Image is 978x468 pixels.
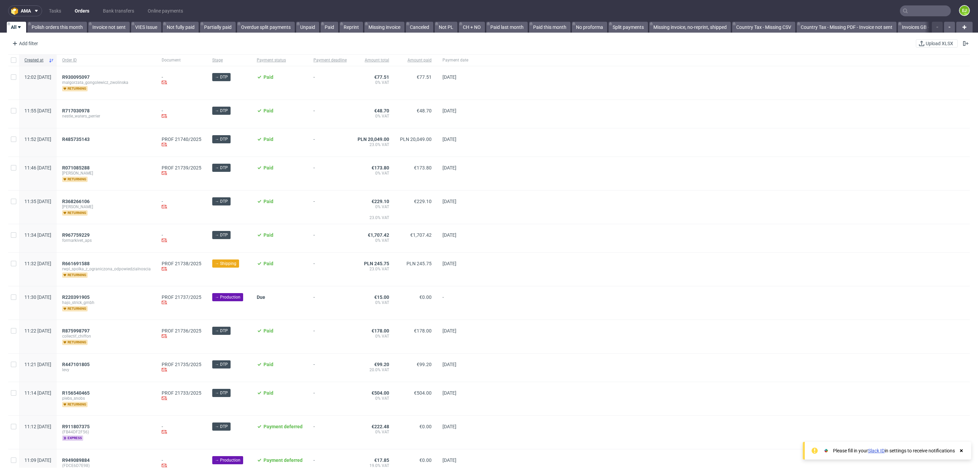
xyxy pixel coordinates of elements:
[442,424,456,429] span: [DATE]
[898,22,978,33] a: Invoices GB - Missing Spreadsheet
[414,199,432,204] span: €229.10
[62,199,90,204] span: R368266106
[264,74,273,80] span: Paid
[823,447,830,454] img: Slack
[24,294,51,300] span: 11:30 [DATE]
[62,457,91,463] a: R949089884
[162,57,201,63] span: Document
[442,108,456,113] span: [DATE]
[237,22,295,33] a: Overdue split payments
[960,6,969,15] figcaption: EJ
[62,204,151,210] span: [PERSON_NAME]
[162,390,201,396] a: PROF 21733/2025
[372,328,389,334] span: €178.00
[414,390,432,396] span: €504.00
[24,199,51,204] span: 11:35 [DATE]
[62,238,151,243] span: formarkivet_aps
[24,261,51,266] span: 11:32 [DATE]
[62,137,91,142] a: R485735143
[358,266,389,272] span: 23.0% VAT
[162,199,201,211] div: -
[62,334,151,339] span: collectif_chiffon
[62,165,90,170] span: R071085288
[24,390,51,396] span: 11:14 [DATE]
[313,424,347,441] span: -
[372,390,389,396] span: €504.00
[340,22,363,33] a: Reprint
[442,261,456,266] span: [DATE]
[372,165,389,170] span: €173.80
[62,328,90,334] span: R875998797
[215,328,228,334] span: → DTP
[62,435,83,441] span: express
[200,22,236,33] a: Partially paid
[62,261,90,266] span: R661691588
[62,457,90,463] span: R949089884
[62,396,151,401] span: plebs_snobs
[215,390,228,396] span: → DTP
[264,390,273,396] span: Paid
[88,22,130,33] a: Invoice not sent
[358,170,389,176] span: 0% VAT
[374,74,389,80] span: €77.51
[358,80,389,85] span: 0% VAT
[62,170,151,176] span: [PERSON_NAME]
[162,137,201,142] a: PROF 21740/2025
[313,74,347,91] span: -
[264,232,273,238] span: Paid
[417,74,432,80] span: €77.51
[732,22,795,33] a: Country Tax - Missing CSV
[442,137,456,142] span: [DATE]
[435,22,457,33] a: Not PL
[313,362,347,374] span: -
[215,457,240,463] span: → Production
[24,165,51,170] span: 11:46 [DATE]
[62,424,91,429] a: R911807375
[62,367,151,373] span: levy
[264,108,273,113] span: Paid
[358,300,389,305] span: 0% VAT
[62,261,91,266] a: R661691588
[414,328,432,334] span: €178.00
[313,57,347,63] span: Payment deadline
[62,362,91,367] a: R447101805
[264,199,273,204] span: Paid
[62,113,151,119] span: nestle_waters_perrier
[924,41,955,46] span: Upload XLSX
[215,361,228,367] span: → DTP
[257,57,303,63] span: Payment status
[442,199,456,204] span: [DATE]
[62,306,88,311] span: returning
[62,74,91,80] a: R930095097
[358,396,389,401] span: 0% VAT
[406,22,433,33] a: Canceled
[417,108,432,113] span: €48.70
[24,108,51,113] span: 11:55 [DATE]
[358,238,389,243] span: 0% VAT
[62,57,151,63] span: Order ID
[215,136,228,142] span: → DTP
[374,362,389,367] span: €99.20
[62,272,88,278] span: returning
[400,137,432,142] span: PLN 20,049.00
[321,22,338,33] a: Paid
[62,210,88,216] span: returning
[419,424,432,429] span: €0.00
[62,86,88,91] span: returning
[10,38,39,49] div: Add filter
[358,334,389,339] span: 0% VAT
[313,328,347,345] span: -
[62,177,88,182] span: returning
[572,22,607,33] a: No proforma
[162,362,201,367] a: PROF 21735/2025
[264,457,303,463] span: Payment deferred
[24,424,51,429] span: 11:12 [DATE]
[62,429,151,435] span: (FB44DF2F56)
[916,39,958,48] button: Upload XLSX
[62,108,90,113] span: R717030978
[374,457,389,463] span: €17.85
[374,108,389,113] span: €48.70
[162,261,201,266] a: PROF 21738/2025
[442,74,456,80] span: [DATE]
[162,108,201,120] div: -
